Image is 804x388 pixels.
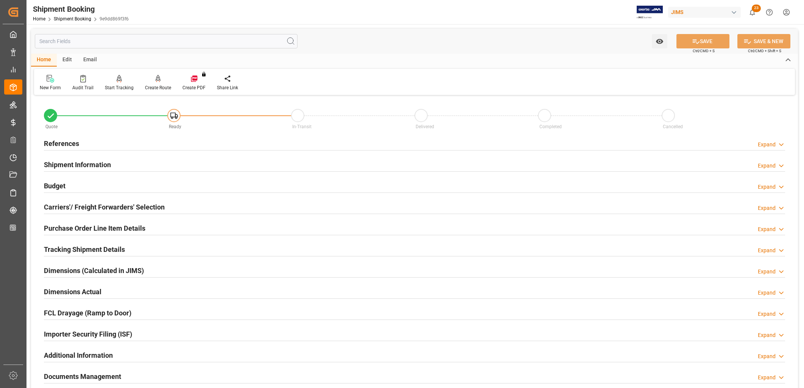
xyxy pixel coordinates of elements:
h2: Dimensions (Calculated in JIMS) [44,265,144,276]
div: Shipment Booking [33,3,129,15]
div: Audit Trail [72,84,93,91]
a: Home [33,16,45,22]
h2: Tracking Shipment Details [44,244,125,255]
div: Create Route [145,84,171,91]
div: Expand [758,183,776,191]
div: Expand [758,247,776,255]
h2: Carriers'/ Freight Forwarders' Selection [44,202,165,212]
div: Start Tracking [105,84,134,91]
div: New Form [40,84,61,91]
h2: Shipment Information [44,160,111,170]
div: Expand [758,141,776,149]
span: Cancelled [663,124,683,129]
span: 23 [752,5,761,12]
img: Exertis%20JAM%20-%20Email%20Logo.jpg_1722504956.jpg [637,6,663,19]
h2: References [44,138,79,149]
div: Expand [758,374,776,382]
div: Expand [758,331,776,339]
button: show 23 new notifications [744,4,761,21]
button: Help Center [761,4,778,21]
span: Ctrl/CMD + S [693,48,715,54]
div: Email [78,54,103,67]
div: Share Link [217,84,238,91]
h2: Additional Information [44,350,113,360]
span: In-Transit [292,124,312,129]
button: SAVE & NEW [737,34,790,48]
span: Ready [169,124,181,129]
div: Expand [758,289,776,297]
div: Home [31,54,57,67]
div: Expand [758,162,776,170]
h2: Dimensions Actual [44,287,101,297]
span: Quote [45,124,58,129]
div: Expand [758,352,776,360]
div: Edit [57,54,78,67]
h2: Budget [44,181,65,191]
div: Expand [758,225,776,233]
button: SAVE [676,34,729,48]
span: Ctrl/CMD + Shift + S [748,48,781,54]
div: JIMS [668,7,741,18]
h2: Documents Management [44,371,121,382]
div: Expand [758,310,776,318]
button: open menu [652,34,667,48]
a: Shipment Booking [54,16,91,22]
h2: Importer Security Filing (ISF) [44,329,132,339]
div: Expand [758,204,776,212]
h2: FCL Drayage (Ramp to Door) [44,308,131,318]
button: JIMS [668,5,744,19]
span: Delivered [416,124,434,129]
input: Search Fields [35,34,298,48]
h2: Purchase Order Line Item Details [44,223,145,233]
div: Expand [758,268,776,276]
span: Completed [539,124,562,129]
